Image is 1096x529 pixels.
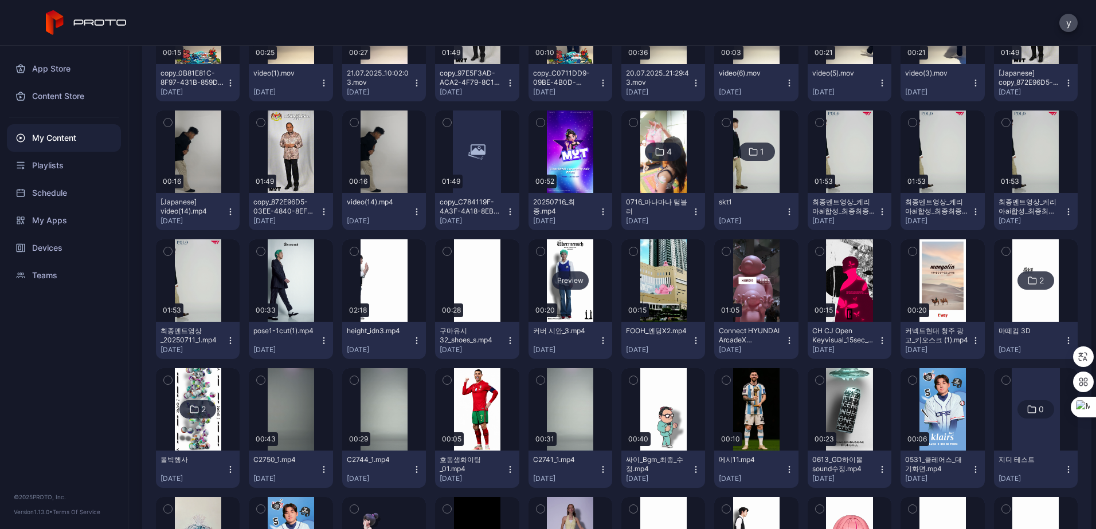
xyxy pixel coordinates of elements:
button: 20.07.2025_21:29:43.mov[DATE] [621,64,705,101]
div: [DATE] [161,345,226,354]
div: [DATE] [812,345,878,354]
a: Devices [7,234,121,262]
div: [DATE] [626,345,691,354]
button: video(3).mov[DATE] [901,64,984,101]
div: [DATE] [812,88,878,97]
div: [DATE] [719,474,784,483]
div: [DATE] [719,345,784,354]
div: [DATE] [905,88,970,97]
div: Preview [552,271,589,290]
div: [DATE] [999,88,1064,97]
div: 20.07.2025_21:29:43.mov [626,69,689,87]
div: FOOH_엔딩X2.mp4 [626,326,689,335]
a: Teams [7,262,121,289]
div: 4 [667,147,672,157]
div: 지디 테스트 [999,455,1062,464]
button: 커버 시안_3.mp4[DATE] [529,322,612,359]
div: 커넥트현대 청주 광고_키오스크 (1).mp4 [905,326,968,345]
div: copy_C0711DD9-09BE-4B0D-B010-FE67B70D0C45.mov [533,69,596,87]
button: copy_C0711DD9-09BE-4B0D-B010-FE67B70D0C45.mov[DATE] [529,64,612,101]
div: [DATE] [905,216,970,226]
button: C2741_1.mp4[DATE] [529,451,612,488]
button: copy_0B81E81C-8F97-431B-859D-3228C3FB4A7F.mov[DATE] [156,64,240,101]
div: 메시11.mp4 [719,455,782,464]
button: 커넥트현대 청주 광고_키오스크 (1).mp4[DATE] [901,322,984,359]
a: Playlists [7,152,121,179]
div: copy_97E5F3AD-ACA2-4F79-8C1B-01B0050E41D9.mov [440,69,503,87]
div: [DATE] [347,474,412,483]
div: [DATE] [161,88,226,97]
div: copy_872E96D5-03EE-4840-8EF7-32A086552296.mov [253,198,316,216]
div: 볼빅행사 [161,455,224,464]
div: pose1-1cut(1).mp4 [253,326,316,335]
button: copy_C784119F-4A3F-4A18-8EB2-8F368E2EE850(1).mov[DATE] [435,193,519,230]
div: My Content [7,124,121,152]
div: 구마유시32_shoes_s.mp4 [440,326,503,345]
div: [DATE] [905,345,970,354]
span: Version 1.13.0 • [14,508,53,515]
div: [DATE] [440,474,505,483]
div: 커버 시안_3.mp4 [533,326,596,335]
a: Schedule [7,179,121,207]
div: [DATE] [347,216,412,226]
a: App Store [7,55,121,82]
div: [DATE] [719,88,784,97]
button: video(6).mov[DATE] [714,64,798,101]
button: skt1[DATE] [714,193,798,230]
div: [Japanese] video(14).mp4 [161,198,224,216]
div: 21.07.2025_10:02:03.mov [347,69,410,87]
button: C2750_1.mp4[DATE] [249,451,332,488]
button: 메시11.mp4[DATE] [714,451,798,488]
div: [DATE] [905,474,970,483]
div: [DATE] [533,345,598,354]
div: 20250716_최종.mp4 [533,198,596,216]
div: Content Store [7,82,121,110]
div: [DATE] [347,88,412,97]
div: [DATE] [999,216,1064,226]
div: [DATE] [440,216,505,226]
button: C2744_1.mp4[DATE] [342,451,426,488]
div: [DATE] [253,474,319,483]
div: [DATE] [440,88,505,97]
div: 0716_마나마나 텀블러 [626,198,689,216]
div: [Japanese] copy_872E96D5-03EE-4840-8EF7-32A086552296.mov [999,69,1062,87]
div: video(3).mov [905,69,968,78]
button: [Japanese] copy_872E96D5-03EE-4840-8EF7-32A086552296.mov[DATE] [994,64,1078,101]
button: video(1).mov[DATE] [249,64,332,101]
div: [DATE] [253,345,319,354]
div: video(6).mov [719,69,782,78]
button: 구마유시32_shoes_s.mp4[DATE] [435,322,519,359]
button: 0716_마나마나 텀블러[DATE] [621,193,705,230]
div: [DATE] [440,345,505,354]
div: C2741_1.mp4 [533,455,596,464]
div: skt1 [719,198,782,207]
button: Connect HYUNDAI ArcadeX Vertical.mp4[DATE] [714,322,798,359]
div: 최종멘트영상_케리아ai합성_최종최종_8pm(1).mp4 [812,198,875,216]
div: 호동생화이팅_01.mp4 [440,455,503,473]
button: 호동생화이팅_01.mp4[DATE] [435,451,519,488]
div: © 2025 PROTO, Inc. [14,492,114,502]
button: y [1059,14,1078,32]
button: copy_97E5F3AD-ACA2-4F79-8C1B-01B0050E41D9.mov[DATE] [435,64,519,101]
button: video(5).mov[DATE] [808,64,891,101]
div: C2750_1.mp4 [253,455,316,464]
div: [DATE] [812,474,878,483]
div: [DATE] [719,216,784,226]
button: 최종멘트영상_케리아ai합성_최종최종_8pm.mp4[DATE] [901,193,984,230]
div: [DATE] [253,88,319,97]
button: pose1-1cut(1).mp4[DATE] [249,322,332,359]
div: height_idn3.mp4 [347,326,410,335]
div: CH CJ Open Keyvisual_15sec_V.mp4 [812,326,875,345]
div: 2 [1039,275,1044,286]
button: copy_872E96D5-03EE-4840-8EF7-32A086552296.mov[DATE] [249,193,332,230]
div: video(1).mov [253,69,316,78]
div: copy_C784119F-4A3F-4A18-8EB2-8F368E2EE850(1).mov [440,198,503,216]
div: [DATE] [999,474,1064,483]
div: [DATE] [347,345,412,354]
div: 0531_클레어스_대기화면.mp4 [905,455,968,473]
